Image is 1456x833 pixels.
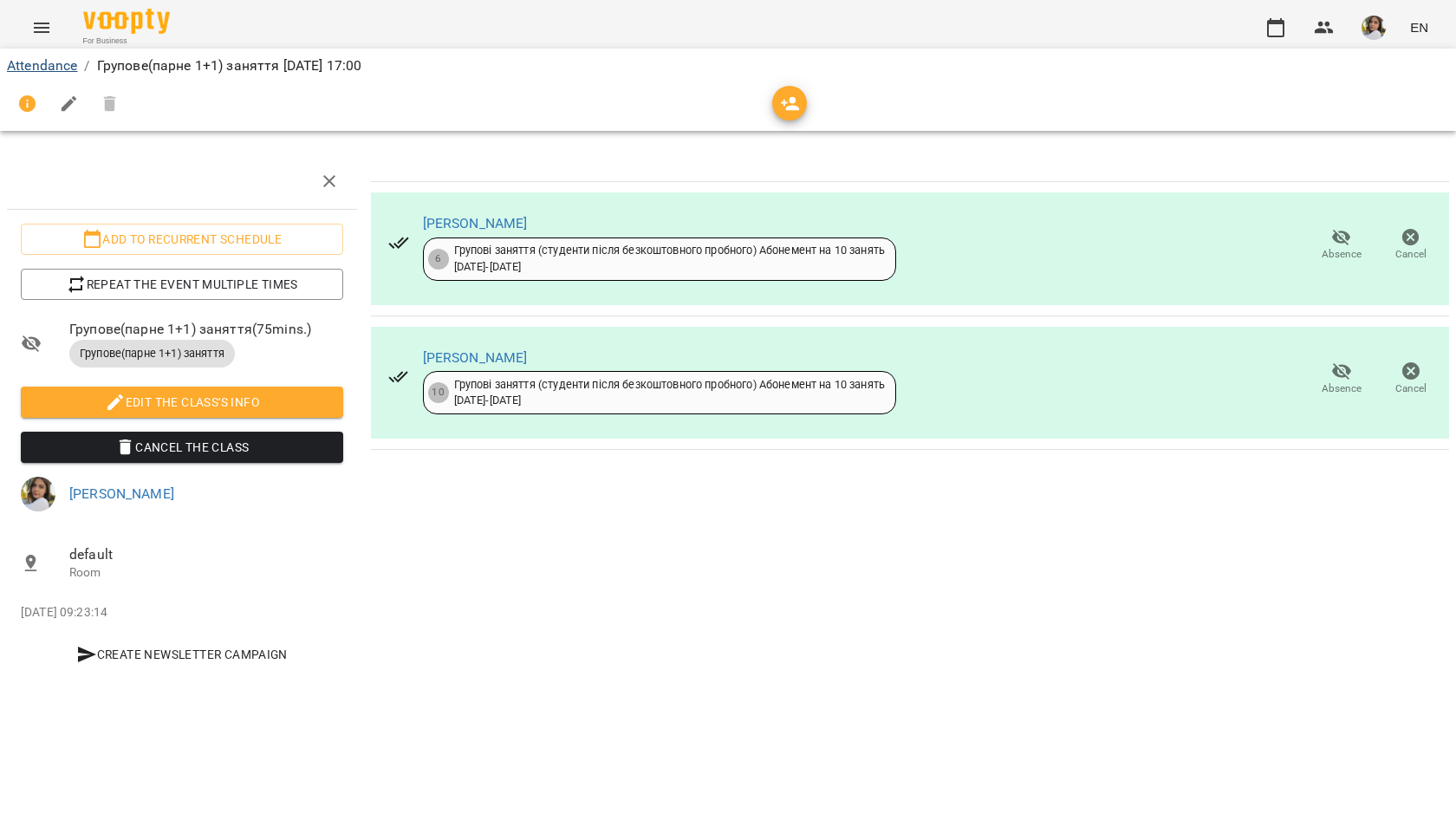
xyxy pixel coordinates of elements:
[1410,18,1428,36] span: EN
[7,55,1449,76] nav: breadcrumb
[35,392,329,413] span: Edit the class's Info
[69,319,343,340] span: Групове(парне 1+1) заняття ( 75 mins. )
[69,485,174,502] a: [PERSON_NAME]
[83,9,170,34] img: Voopty Logo
[21,387,343,418] button: Edit the class's Info
[423,349,528,366] a: [PERSON_NAME]
[454,243,886,275] div: Групові заняття (студенти після безкоштовного пробного) Абонемент на 10 занять [DATE] - [DATE]
[1307,355,1376,403] button: Absence
[21,269,343,300] button: Repeat the event multiple times
[35,437,329,458] span: Cancel the class
[69,544,343,565] span: default
[69,564,343,582] p: Room
[454,377,886,409] div: Групові заняття (студенти після безкоштовного пробного) Абонемент на 10 занять [DATE] - [DATE]
[1362,16,1386,40] img: 190f836be431f48d948282a033e518dd.jpg
[1322,247,1362,262] span: Absence
[1307,221,1376,270] button: Absence
[428,249,449,270] div: 6
[21,432,343,463] button: Cancel the class
[84,55,89,76] li: /
[1395,381,1427,396] span: Cancel
[21,639,343,670] button: Create Newsletter Campaign
[83,36,170,47] span: For Business
[1403,11,1435,43] button: EN
[97,55,362,76] p: Групове(парне 1+1) заняття [DATE] 17:00
[21,477,55,511] img: 190f836be431f48d948282a033e518dd.jpg
[69,346,235,361] span: Групове(парне 1+1) заняття
[28,644,336,665] span: Create Newsletter Campaign
[7,57,77,74] a: Attendance
[1322,381,1362,396] span: Absence
[1376,221,1446,270] button: Cancel
[1376,355,1446,403] button: Cancel
[21,224,343,255] button: Add to recurrent schedule
[21,7,62,49] button: Menu
[1395,247,1427,262] span: Cancel
[35,229,329,250] span: Add to recurrent schedule
[428,382,449,403] div: 10
[423,215,528,231] a: [PERSON_NAME]
[21,604,343,621] p: [DATE] 09:23:14
[35,274,329,295] span: Repeat the event multiple times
